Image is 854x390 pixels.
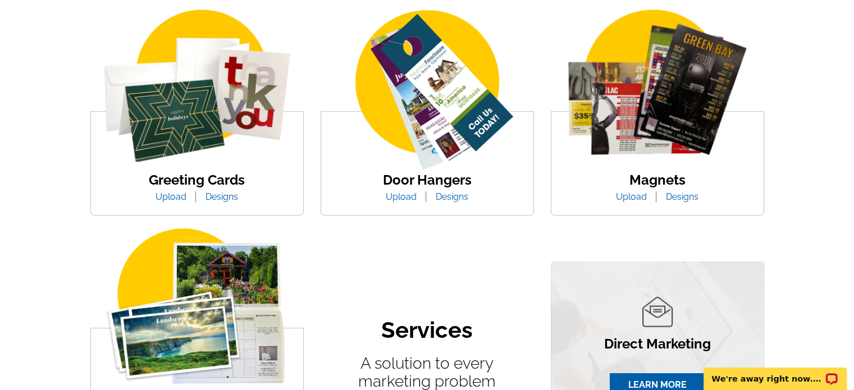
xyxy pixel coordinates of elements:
[427,191,477,202] a: Designs
[604,337,711,351] p: Direct Marketing
[642,297,673,327] img: direct-marketing-icon.png
[377,191,425,202] a: Upload
[147,191,195,202] a: Upload
[629,172,686,188] a: Magnets
[657,191,707,202] a: Designs
[551,10,764,173] img: magnets.png
[381,316,473,343] h2: Services
[608,191,655,202] a: Upload
[321,10,533,173] img: door-hanger-img.png
[91,10,303,173] img: greeting-card.png
[197,191,246,202] a: Designs
[149,172,245,188] a: Greeting Cards
[383,172,472,188] a: Door Hangers
[96,228,298,384] img: calander.png
[696,355,854,390] iframe: LiveChat chat widget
